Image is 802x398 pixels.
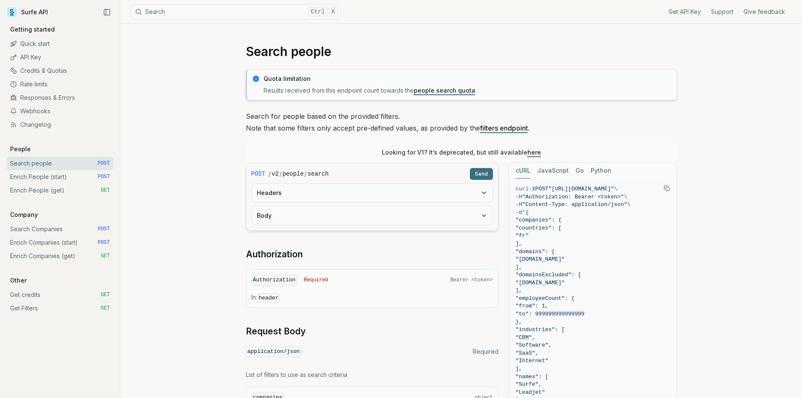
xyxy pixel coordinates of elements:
[101,305,110,312] span: GET
[252,184,493,202] button: Headers
[614,186,618,192] span: \
[516,163,530,179] button: cURL
[516,303,549,309] span: "from": 1,
[516,194,522,200] span: -H
[251,293,493,302] p: In:
[529,186,536,192] span: -X
[516,350,539,356] span: "SaaS",
[101,291,110,298] span: GET
[7,104,113,118] a: Webhooks
[516,209,522,216] span: -d
[516,225,562,231] span: "countries": [
[516,248,555,255] span: "domains": [
[516,381,542,387] span: "Surfe",
[7,51,113,64] a: API Key
[7,211,41,219] p: Company
[304,170,306,178] span: /
[7,236,113,249] a: Enrich Companies (start) POST
[522,201,627,208] span: "Content-Type: application/json"
[516,334,536,341] span: "CRM",
[516,264,522,270] span: ],
[516,319,522,325] span: },
[98,226,110,232] span: POST
[98,160,110,167] span: POST
[98,239,110,246] span: POST
[7,157,113,170] a: Search people POST
[251,275,297,286] code: Authorization
[516,326,565,333] span: "industries": [
[264,86,671,95] p: Results received from this endpoint count towards the
[251,170,266,178] span: POST
[7,170,113,184] a: Enrich People (start) POST
[7,145,34,153] p: People
[522,209,529,216] span: '{
[516,287,522,294] span: ],
[257,293,280,303] code: header
[516,201,522,208] span: -H
[246,110,677,134] p: Search for people based on the provided filters. Note that some filters only accept pre-defined v...
[101,187,110,194] span: GET
[7,118,113,131] a: Changelog
[450,277,493,283] span: Bearer <token>
[308,7,328,16] kbd: Ctrl
[269,170,271,178] span: /
[516,272,581,278] span: "domainsExcluded": [
[549,186,614,192] span: "[URL][DOMAIN_NAME]"
[516,295,575,302] span: "employeeCount": {
[246,346,302,358] code: application/json
[624,194,627,200] span: \
[7,77,113,91] a: Rate limits
[382,148,541,157] p: Looking for V1? It’s deprecated, but still available
[516,358,549,364] span: "Internet"
[246,248,303,260] a: Authorization
[7,249,113,263] a: Enrich Companies (get) GET
[7,37,113,51] a: Quick start
[516,240,522,247] span: ],
[576,163,584,179] button: Go
[591,163,611,179] button: Python
[264,75,671,83] p: Quota limitation
[246,44,677,59] h1: Search people
[252,206,493,225] button: Body
[516,389,545,395] span: "Leadjet"
[528,149,541,156] a: here
[516,311,585,317] span: "to": 999999999999999
[329,7,338,16] kbd: K
[516,342,552,348] span: "Software",
[743,8,785,16] a: Give feedback
[516,232,529,239] span: "fr"
[516,374,549,380] span: "names": [
[516,280,565,286] span: "[DOMAIN_NAME]"
[7,64,113,77] a: Credits & Quotas
[535,186,548,192] span: POST
[101,253,110,259] span: GET
[7,276,30,285] p: Other
[480,124,528,132] a: filters endpoint
[7,184,113,197] a: Enrich People (get) GET
[98,174,110,180] span: POST
[516,217,562,223] span: "companies": {
[246,371,498,379] p: List of filters to use as search criteria
[101,6,113,19] button: Collapse Sidebar
[282,170,304,178] code: people
[522,194,624,200] span: "Authorization: Bearer <token>"
[470,168,493,180] button: Send
[516,186,529,192] span: curl
[7,222,113,236] a: Search Companies POST
[473,347,498,356] span: Required
[7,302,113,315] a: Get Filters GET
[7,288,113,302] a: Get credits GET
[537,163,569,179] button: JavaScript
[280,170,282,178] span: /
[304,277,328,283] span: Required
[307,170,328,178] code: search
[627,201,631,208] span: \
[7,91,113,104] a: Responses & Errors
[7,6,48,19] a: Surfe API
[7,25,58,34] p: Getting started
[516,366,522,372] span: ],
[516,256,565,262] span: "[DOMAIN_NAME]"
[246,326,306,337] a: Request Body
[414,87,475,94] a: people search quota
[669,8,701,16] a: Get API Key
